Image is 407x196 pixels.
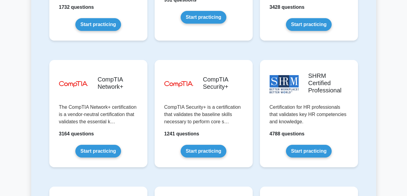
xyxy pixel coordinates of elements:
a: Start practicing [286,145,332,158]
a: Start practicing [75,145,121,158]
a: Start practicing [181,145,226,158]
a: Start practicing [75,18,121,31]
a: Start practicing [286,18,332,31]
a: Start practicing [181,11,226,24]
